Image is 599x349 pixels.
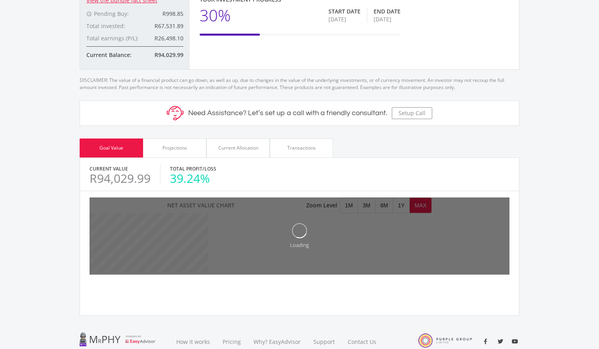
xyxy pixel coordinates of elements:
[145,22,183,30] div: R67,531.89
[86,34,145,42] div: Total earnings (P/L):
[86,9,145,18] div: Pending Buy:
[90,173,151,184] div: R94,029.99
[218,144,258,152] div: Current Allocation
[170,165,216,173] label: Total Profit/Loss
[162,144,187,152] div: Projections
[392,107,432,119] button: Setup Call
[99,144,123,152] div: Goal Value
[290,241,309,249] div: Loading
[200,4,231,27] div: 30%
[145,51,183,59] div: R94,029.99
[292,223,307,238] img: oval.svg
[86,51,145,59] div: Current Balance:
[374,8,401,15] div: End Date
[86,11,92,17] i: access_time
[374,15,401,23] div: [DATE]
[145,34,183,42] div: R26,498.10
[287,144,316,152] div: Transactions
[170,173,216,184] div: 39.24%
[328,8,361,15] div: Start Date
[188,109,387,118] h5: Need Assistance? Let’s set up a call with a friendly consultant.
[90,165,128,173] label: Current Value
[145,9,183,18] div: R998.85
[80,70,519,91] p: DISCLAIMER: The value of a financial product can go down, as well as up, due to changes in the va...
[328,15,361,23] div: [DATE]
[86,22,145,30] div: Total invested:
